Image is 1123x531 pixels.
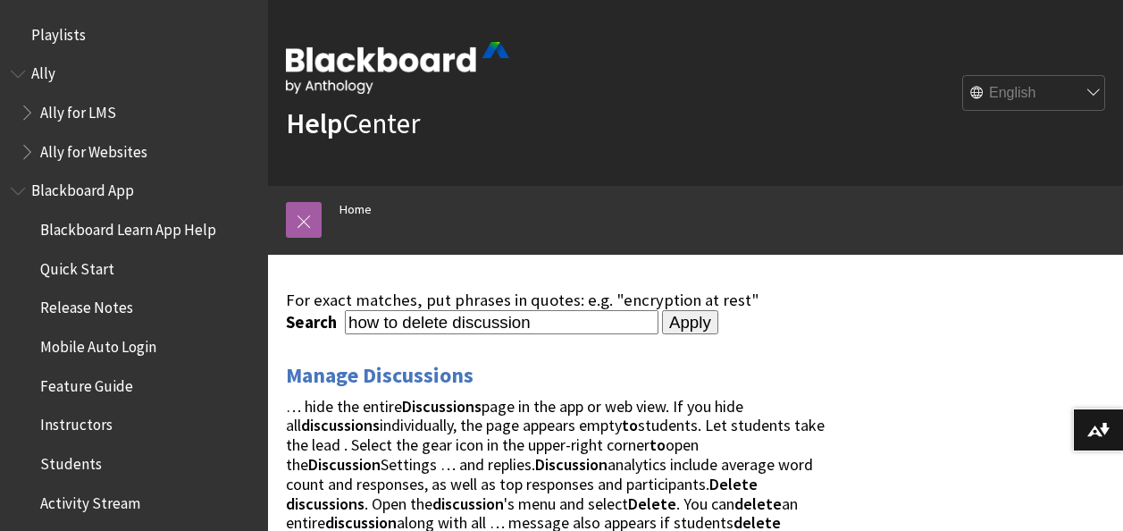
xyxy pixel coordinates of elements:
[286,312,341,333] label: Search
[31,59,55,83] span: Ally
[734,493,782,514] strong: delete
[535,454,608,475] strong: Discussion
[40,488,140,512] span: Activity Stream
[286,105,342,141] strong: Help
[963,76,1106,112] select: Site Language Selector
[40,332,156,356] span: Mobile Auto Login
[40,97,116,122] span: Ally for LMS
[40,410,113,434] span: Instructors
[286,42,509,94] img: Blackboard by Anthology
[308,454,381,475] strong: Discussion
[40,293,133,317] span: Release Notes
[709,474,758,494] strong: Delete
[40,254,114,278] span: Quick Start
[40,137,147,161] span: Ally for Websites
[286,291,841,310] div: For exact matches, put phrases in quotes: e.g. "encryption at rest"
[402,396,482,417] strong: Discussions
[339,198,372,221] a: Home
[40,215,216,239] span: Blackboard Learn App Help
[11,59,257,167] nav: Book outline for Anthology Ally Help
[432,493,504,514] strong: discussion
[11,20,257,50] nav: Book outline for Playlists
[40,449,102,473] span: Students
[649,434,666,455] strong: to
[301,415,380,435] strong: discussions
[40,371,133,395] span: Feature Guide
[628,493,676,514] strong: Delete
[31,176,134,200] span: Blackboard App
[622,415,638,435] strong: to
[31,20,86,44] span: Playlists
[286,493,365,514] strong: discussions
[286,105,420,141] a: HelpCenter
[662,310,718,335] input: Apply
[286,361,474,390] a: Manage Discussions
